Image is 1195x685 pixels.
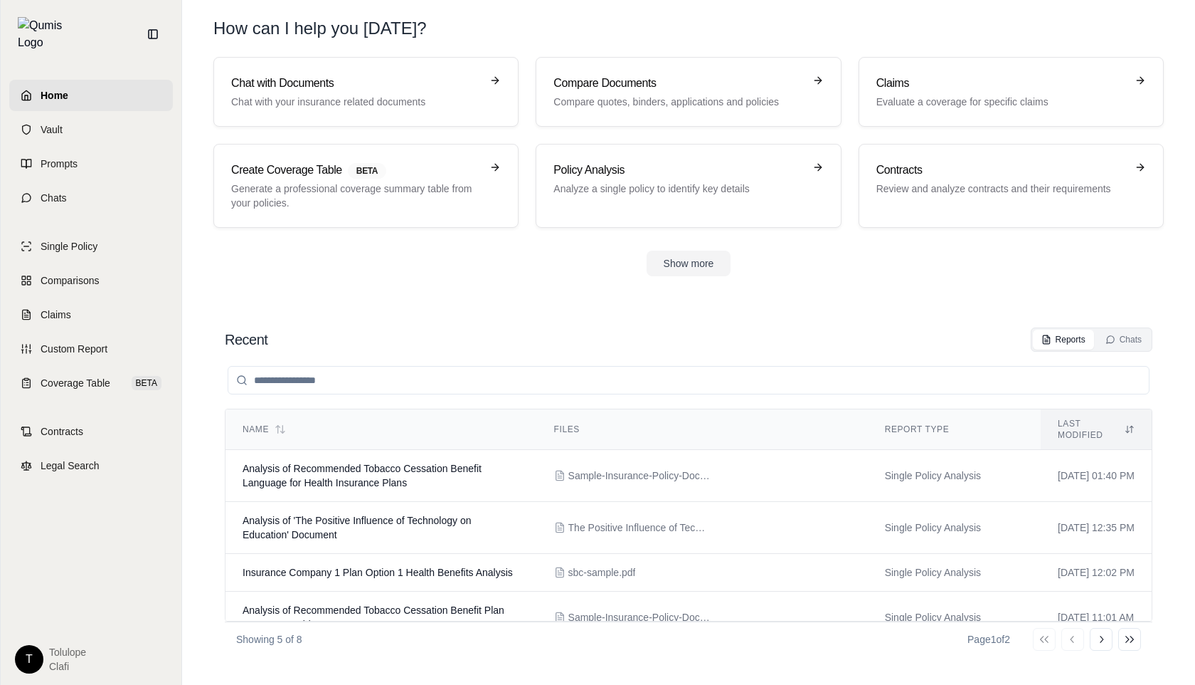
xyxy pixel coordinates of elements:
[348,163,386,179] span: BETA
[9,80,173,111] a: Home
[1097,330,1150,350] button: Chats
[41,459,100,473] span: Legal Search
[41,308,71,322] span: Claims
[41,239,97,253] span: Single Policy
[9,182,173,214] a: Chats
[41,157,78,171] span: Prompts
[231,75,481,92] h3: Chat with Documents
[859,144,1164,228] a: ContractsReview and analyze contracts and their requirements
[553,95,803,109] p: Compare quotes, binders, applications and policies
[243,605,504,630] span: Analysis of Recommended Tobacco Cessation Benefit Plan Language Guidance
[41,342,107,356] span: Custom Report
[1033,330,1094,350] button: Reports
[231,182,481,210] p: Generate a professional coverage summary table from your policies.
[213,144,519,228] a: Create Coverage TableBETAGenerate a professional coverage summary table from your policies.
[1041,592,1152,644] td: [DATE] 11:01 AM
[536,144,841,228] a: Policy AnalysisAnalyze a single policy to identify key details
[9,231,173,262] a: Single Policy
[213,17,427,40] h1: How can I help you [DATE]?
[243,424,520,435] div: Name
[18,17,71,51] img: Qumis Logo
[553,162,803,179] h3: Policy Analysis
[568,565,636,580] span: sbc-sample.pdf
[9,265,173,296] a: Comparisons
[1041,334,1085,345] div: Reports
[236,632,302,647] p: Showing 5 of 8
[967,632,1010,647] div: Page 1 of 2
[859,57,1164,127] a: ClaimsEvaluate a coverage for specific claims
[568,610,711,624] span: Sample-Insurance-Policy-Document-Language.pdf
[41,191,67,205] span: Chats
[1058,418,1135,441] div: Last modified
[142,23,164,46] button: Collapse sidebar
[536,57,841,127] a: Compare DocumentsCompare quotes, binders, applications and policies
[231,95,481,109] p: Chat with your insurance related documents
[231,162,481,179] h3: Create Coverage Table
[568,521,711,535] span: The Positive Influence of Technology on Education.docx
[243,463,482,488] span: Analysis of Recommended Tobacco Cessation Benefit Language for Health Insurance Plans
[9,114,173,145] a: Vault
[9,299,173,330] a: Claims
[243,515,472,540] span: Analysis of 'The Positive Influence of Technology on Education' Document
[132,376,161,390] span: BETA
[9,416,173,447] a: Contracts
[41,122,63,137] span: Vault
[876,182,1126,196] p: Review and analyze contracts and their requirements
[243,567,513,578] span: Insurance Company 1 Plan Option 1 Health Benefits Analysis
[9,333,173,365] a: Custom Report
[868,554,1041,592] td: Single Policy Analysis
[49,645,86,659] span: tolulope
[868,592,1041,644] td: Single Policy Analysis
[647,251,731,276] button: Show more
[41,273,99,288] span: Comparisons
[868,502,1041,554] td: Single Policy Analysis
[568,469,711,483] span: Sample-Insurance-Policy-Document-Language.pdf
[15,645,43,674] div: T
[1041,554,1152,592] td: [DATE] 12:02 PM
[876,162,1126,179] h3: Contracts
[553,75,803,92] h3: Compare Documents
[1041,502,1152,554] td: [DATE] 12:35 PM
[553,182,803,196] p: Analyze a single policy to identify key details
[9,450,173,481] a: Legal Search
[41,424,83,439] span: Contracts
[1105,334,1142,345] div: Chats
[9,367,173,399] a: Coverage TableBETA
[868,409,1041,450] th: Report Type
[1041,450,1152,502] td: [DATE] 01:40 PM
[225,330,267,350] h2: Recent
[876,95,1126,109] p: Evaluate a coverage for specific claims
[49,659,86,674] span: Clafi
[9,148,173,179] a: Prompts
[868,450,1041,502] td: Single Policy Analysis
[876,75,1126,92] h3: Claims
[41,376,110,390] span: Coverage Table
[41,88,68,103] span: Home
[213,57,519,127] a: Chat with DocumentsChat with your insurance related documents
[537,409,868,450] th: Files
